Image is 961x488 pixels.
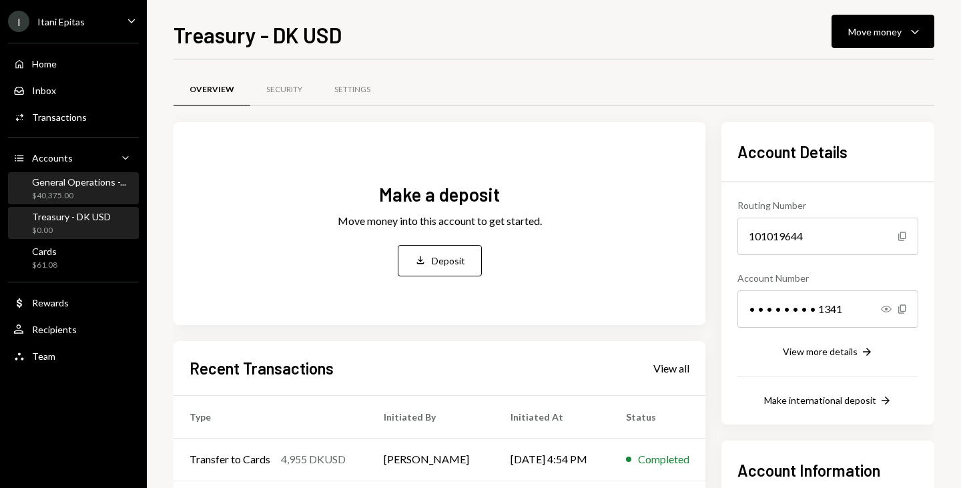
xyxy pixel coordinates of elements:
td: [DATE] 4:54 PM [495,438,610,481]
div: $61.08 [32,260,57,271]
a: Recipients [8,317,139,341]
button: Make international deposit [764,394,892,409]
div: Treasury - DK USD [32,211,111,222]
div: Itani Epitas [37,16,85,27]
div: Transfer to Cards [190,451,270,467]
h1: Treasury - DK USD [174,21,342,48]
div: I [8,11,29,32]
a: Overview [174,73,250,107]
a: Treasury - DK USD$0.00 [8,207,139,239]
div: Move money into this account to get started. [338,213,542,229]
a: Cards$61.08 [8,242,139,274]
div: Move money [848,25,902,39]
div: Completed [638,451,689,467]
a: Team [8,344,139,368]
th: Initiated At [495,395,610,438]
h2: Account Information [737,459,918,481]
div: Recipients [32,324,77,335]
div: Accounts [32,152,73,164]
div: Account Number [737,271,918,285]
div: $0.00 [32,225,111,236]
div: Inbox [32,85,56,96]
a: View all [653,360,689,375]
div: Security [266,84,302,95]
div: Home [32,58,57,69]
div: Overview [190,84,234,95]
div: Deposit [432,254,465,268]
h2: Account Details [737,141,918,163]
th: Status [610,395,705,438]
button: View more details [783,345,874,360]
div: Cards [32,246,57,257]
th: Initiated By [368,395,495,438]
div: General Operations -... [32,176,126,188]
button: Deposit [398,245,482,276]
button: Move money [832,15,934,48]
div: Settings [334,84,370,95]
td: [PERSON_NAME] [368,438,495,481]
div: Rewards [32,297,69,308]
a: Rewards [8,290,139,314]
a: Security [250,73,318,107]
div: Make a deposit [379,182,500,208]
a: Inbox [8,78,139,102]
a: Accounts [8,146,139,170]
th: Type [174,395,368,438]
h2: Recent Transactions [190,357,334,379]
div: View all [653,362,689,375]
div: $40,375.00 [32,190,126,202]
div: Routing Number [737,198,918,212]
a: Home [8,51,139,75]
div: Transactions [32,111,87,123]
a: General Operations -...$40,375.00 [8,172,139,204]
div: View more details [783,346,858,357]
div: 101019644 [737,218,918,255]
div: 4,955 DKUSD [281,451,346,467]
div: Team [32,350,55,362]
a: Transactions [8,105,139,129]
div: Make international deposit [764,395,876,406]
div: • • • • • • • • 1341 [737,290,918,328]
a: Settings [318,73,386,107]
